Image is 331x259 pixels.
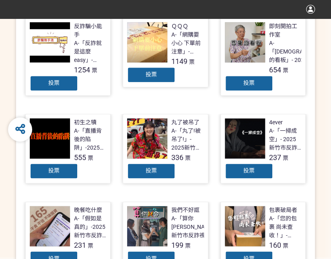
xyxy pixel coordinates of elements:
[269,118,283,127] div: 4ever
[48,167,60,174] span: 投票
[189,59,195,65] span: 票
[269,214,302,240] div: A-「您的包裹 尚未查收！」- 2025新竹市反詐視界影片徵件
[269,66,281,74] span: 654
[48,80,60,86] span: 投票
[185,243,191,249] span: 票
[74,241,86,249] span: 231
[220,18,306,96] a: 即刻開拍工作室A-「[DEMOGRAPHIC_DATA]的看板」- 2025新竹市反詐視界影片徵件654票投票
[185,155,191,161] span: 票
[269,22,302,39] div: 即刻開拍工作室
[123,114,208,183] a: 丸了被吊了A-「丸了!被吊了!」- 2025新竹市反詐視界影片徵件336票投票
[269,153,281,162] span: 237
[243,80,255,86] span: 投票
[220,114,306,183] a: 4everA-「一掃成空」- 2025新竹市反詐視界影片徵件237票投票
[123,18,208,87] a: ＱＱＱA-「網購要小心 下單前注意」- 2025新竹市反詐視界影片徵件1149票投票
[171,214,234,240] div: A-「算你[PERSON_NAME]」-2025新竹市反詐視界影片徵件
[283,155,288,161] span: 票
[92,67,97,74] span: 票
[146,71,157,78] span: 投票
[171,241,183,249] span: 199
[74,206,102,214] div: 晚餐吃什麼
[171,57,187,66] span: 1149
[74,118,97,127] div: 初生之犢
[171,31,204,56] div: A-「網購要小心 下單前注意」- 2025新竹市反詐視界影片徵件
[269,127,302,152] div: A-「一掃成空」- 2025新竹市反詐視界影片徵件
[171,206,199,214] div: 我們不好誆
[171,22,188,31] div: ＱＱＱ
[171,127,204,152] div: A-「丸了!被吊了!」- 2025新竹市反詐視界影片徵件
[171,153,183,162] span: 336
[171,118,199,127] div: 丸了被吊了
[269,241,281,249] span: 160
[74,214,107,240] div: A-「假如是真的」-2025新竹市反詐視界影片徵件
[25,114,111,183] a: 初生之犢A-「直播背後的陷阱」-2025新竹市反詐視界影片徵件555票投票
[243,167,255,174] span: 投票
[283,243,288,249] span: 票
[74,39,107,64] div: A-「反詐就是這麼easy」- 2025新竹市反詐視界影片徵件
[74,127,107,152] div: A-「直播背後的陷阱」-2025新竹市反詐視界影片徵件
[74,22,107,39] div: 反詐騙小能手
[74,153,86,162] span: 555
[74,66,90,74] span: 1254
[269,206,297,214] div: 包裹破局者
[88,155,93,161] span: 票
[283,67,288,74] span: 票
[88,243,93,249] span: 票
[146,167,157,174] span: 投票
[25,18,111,96] a: 反詐騙小能手A-「反詐就是這麼easy」- 2025新竹市反詐視界影片徵件1254票投票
